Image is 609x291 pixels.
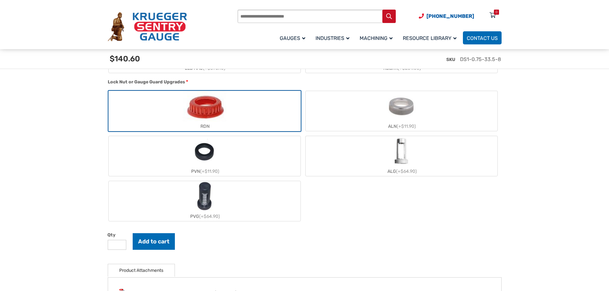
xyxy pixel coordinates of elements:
input: Product quantity [108,240,126,250]
span: Machining [360,35,393,41]
label: ALG [306,136,497,176]
span: [PHONE_NUMBER] [426,13,474,19]
div: PVG [109,212,301,221]
span: DS1-0.75-33.5-8 [460,56,501,62]
div: PVN [109,167,301,176]
span: (+$11.90) [200,169,219,174]
div: RDN [109,122,301,131]
div: ALN [306,122,497,131]
span: Contact Us [467,35,498,41]
div: ALG [306,167,497,176]
label: PVG [109,181,301,221]
label: ALN [306,91,497,131]
a: Resource Library [399,30,463,45]
span: (+$64.90) [396,169,417,174]
abbr: required [186,79,188,85]
a: Gauges [276,30,312,45]
span: Lock Nut or Gauge Guard Upgrades [108,79,185,85]
span: Industries [316,35,349,41]
a: Phone Number (920) 434-8860 [419,12,474,20]
a: Machining [356,30,399,45]
span: SKU [446,57,455,62]
button: Add to cart [133,233,175,250]
a: Contact Us [463,31,502,44]
span: Resource Library [403,35,457,41]
span: (+$11.90) [397,124,416,129]
div: 0 [496,10,497,15]
img: Krueger Sentry Gauge [108,12,187,42]
a: Product Attachments [119,264,163,277]
span: Gauges [280,35,305,41]
label: PVN [109,136,301,176]
a: Industries [312,30,356,45]
span: (+$64.90) [199,214,220,219]
label: RDN [109,91,301,131]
